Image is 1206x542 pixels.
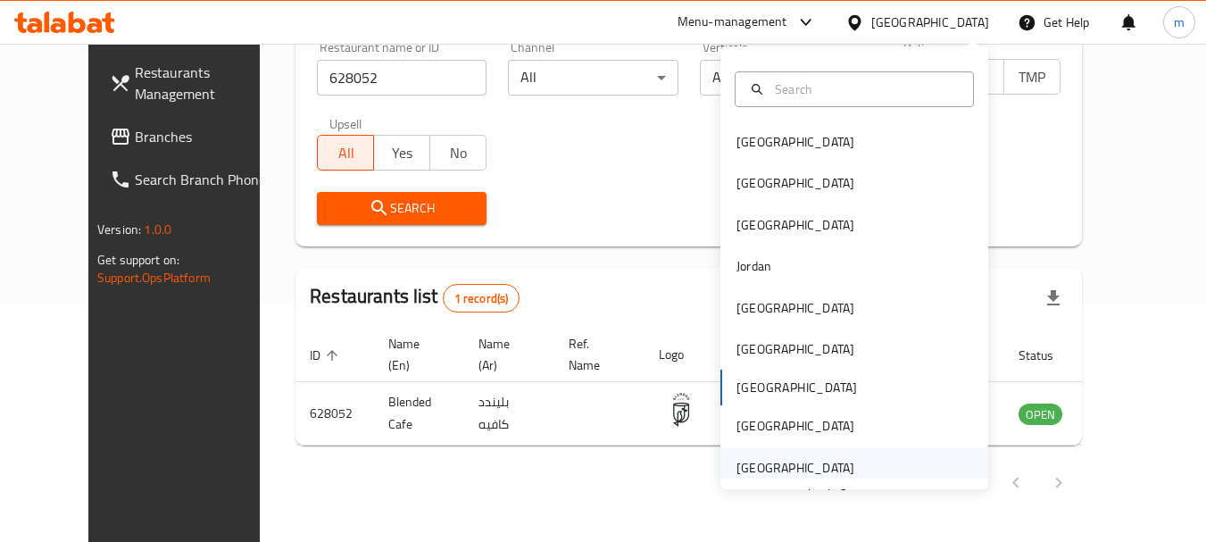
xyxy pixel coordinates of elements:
[374,382,464,446] td: Blended Cafe
[775,472,855,495] p: Rows per page:
[325,140,367,166] span: All
[678,12,787,33] div: Menu-management
[135,169,276,190] span: Search Branch Phone
[444,290,520,307] span: 1 record(s)
[429,135,487,171] button: No
[464,382,554,446] td: بليندد كافيه
[736,256,771,276] div: Jordan
[569,333,623,376] span: Ref. Name
[736,339,854,359] div: [GEOGRAPHIC_DATA]
[373,135,430,171] button: Yes
[97,266,211,289] a: Support.OpsPlatform
[508,60,678,96] div: All
[1003,59,1060,95] button: TMP
[96,115,290,158] a: Branches
[317,135,374,171] button: All
[388,333,443,376] span: Name (En)
[768,79,962,99] input: Search
[331,197,472,220] span: Search
[97,218,141,241] span: Version:
[96,158,290,201] a: Search Branch Phone
[871,13,989,32] div: [GEOGRAPHIC_DATA]
[96,51,290,115] a: Restaurants Management
[700,60,869,96] div: All
[736,416,854,436] div: [GEOGRAPHIC_DATA]
[736,173,854,193] div: [GEOGRAPHIC_DATA]
[135,126,276,147] span: Branches
[381,140,423,166] span: Yes
[437,140,479,166] span: No
[97,248,179,271] span: Get support on:
[310,345,344,366] span: ID
[1019,345,1077,366] span: Status
[736,132,854,152] div: [GEOGRAPHIC_DATA]
[310,283,520,313] h2: Restaurants list
[1011,64,1053,90] span: TMP
[317,192,487,225] button: Search
[736,215,854,235] div: [GEOGRAPHIC_DATA]
[295,328,1160,446] table: enhanced table
[144,218,171,241] span: 1.0.0
[329,117,362,129] label: Upsell
[659,388,703,432] img: Blended Cafe
[736,298,854,318] div: [GEOGRAPHIC_DATA]
[295,382,374,446] td: 628052
[1174,13,1185,32] span: m
[1032,277,1075,320] div: Export file
[645,328,725,382] th: Logo
[1019,404,1062,425] span: OPEN
[736,458,854,478] div: [GEOGRAPHIC_DATA]
[135,62,276,104] span: Restaurants Management
[934,472,977,495] p: 1-1 of 1
[317,60,487,96] input: Search for restaurant name or ID..
[478,333,533,376] span: Name (Ar)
